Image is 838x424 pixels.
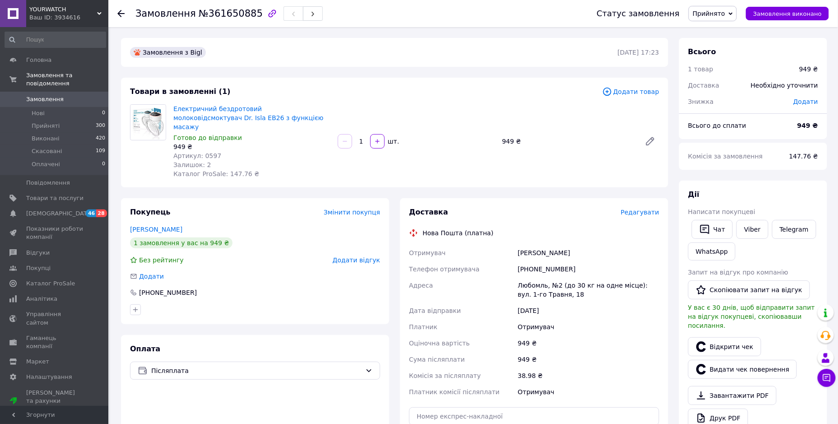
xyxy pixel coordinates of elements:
[409,340,470,347] span: Оціночна вартість
[96,135,105,143] span: 420
[117,9,125,18] div: Повернутися назад
[138,288,198,297] div: [PHONE_NUMBER]
[26,95,64,103] span: Замовлення
[641,132,659,150] a: Редагувати
[29,14,108,22] div: Ваш ID: 3934616
[602,87,659,97] span: Додати товар
[199,8,263,19] span: №361650885
[516,303,661,319] div: [DATE]
[516,351,661,368] div: 949 ₴
[130,345,160,353] span: Оплата
[516,335,661,351] div: 949 ₴
[130,238,233,248] div: 1 замовлення у вас на 949 ₴
[516,368,661,384] div: 38.98 ₴
[409,208,448,216] span: Доставка
[173,105,324,130] a: Електричний бездротовий молоковідсмоктувач Dr. Isla EB26 з функцією масажу
[516,384,661,400] div: Отримувач
[135,8,196,19] span: Замовлення
[692,220,733,239] button: Чат
[498,135,638,148] div: 949 ₴
[409,372,481,379] span: Комісія за післяплату
[173,134,242,141] span: Готово до відправки
[618,49,659,56] time: [DATE] 17:23
[29,5,97,14] span: YOURWATCH
[688,304,815,329] span: У вас є 30 днів, щоб відправити запит на відгук покупцеві, скопіювавши посилання.
[688,242,736,261] a: WhatsApp
[409,249,446,256] span: Отримувач
[693,10,725,17] span: Прийнято
[32,109,45,117] span: Нові
[96,210,107,217] span: 28
[96,147,105,155] span: 109
[745,75,824,95] div: Необхідно уточнити
[32,135,60,143] span: Виконані
[130,47,206,58] div: Замовлення з Bigl
[130,226,182,233] a: [PERSON_NAME]
[516,261,661,277] div: [PHONE_NUMBER]
[688,360,797,379] button: Видати чек повернення
[799,65,818,74] div: 949 ₴
[688,98,714,105] span: Знижка
[26,56,51,64] span: Головна
[516,277,661,303] div: Любомль, №2 (до 30 кг на одне місце): вул. 1-го Травня, 18
[173,170,259,177] span: Каталог ProSale: 147.76 ₴
[688,208,755,215] span: Написати покупцеві
[688,280,810,299] button: Скопіювати запит на відгук
[688,47,716,56] span: Всього
[688,153,763,160] span: Комісія за замовлення
[516,319,661,335] div: Отримувач
[818,369,836,387] button: Чат з покупцем
[86,210,96,217] span: 46
[173,152,221,159] span: Артикул: 0597
[386,137,400,146] div: шт.
[5,32,106,48] input: Пошук
[793,98,818,105] span: Додати
[130,87,231,96] span: Товари в замовленні (1)
[324,209,380,216] span: Змінити покупця
[26,295,57,303] span: Аналітика
[746,7,829,20] button: Замовлення виконано
[32,122,60,130] span: Прийняті
[26,358,49,366] span: Маркет
[26,264,51,272] span: Покупці
[26,249,50,257] span: Відгуки
[789,153,818,160] span: 147.76 ₴
[26,179,70,187] span: Повідомлення
[130,208,171,216] span: Покупець
[26,194,84,202] span: Товари та послуги
[26,389,84,414] span: [PERSON_NAME] та рахунки
[688,122,746,129] span: Всього до сплати
[139,256,184,264] span: Без рейтингу
[173,161,211,168] span: Залишок: 2
[409,307,461,314] span: Дата відправки
[26,310,84,326] span: Управління сайтом
[420,228,496,238] div: Нова Пошта (платна)
[26,225,84,241] span: Показники роботи компанії
[32,160,60,168] span: Оплачені
[409,388,500,396] span: Платник комісії післяплати
[516,245,661,261] div: [PERSON_NAME]
[409,323,438,331] span: Платник
[130,105,166,140] img: Електричний бездротовий молоковідсмоктувач Dr. Isla EB26 з функцією масажу
[688,82,719,89] span: Доставка
[102,109,105,117] span: 0
[151,366,362,376] span: Післяплата
[409,356,465,363] span: Сума післяплати
[688,337,761,356] a: Відкрити чек
[688,65,713,73] span: 1 товар
[333,256,380,264] span: Додати відгук
[409,282,433,289] span: Адреса
[26,405,84,413] div: Prom мікс 1 000
[688,190,699,199] span: Дії
[621,209,659,216] span: Редагувати
[26,210,93,218] span: [DEMOGRAPHIC_DATA]
[753,10,822,17] span: Замовлення виконано
[409,266,480,273] span: Телефон отримувача
[688,269,788,276] span: Запит на відгук про компанію
[32,147,62,155] span: Скасовані
[139,273,164,280] span: Додати
[26,373,72,381] span: Налаштування
[26,71,108,88] span: Замовлення та повідомлення
[26,334,84,350] span: Гаманець компанії
[597,9,680,18] div: Статус замовлення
